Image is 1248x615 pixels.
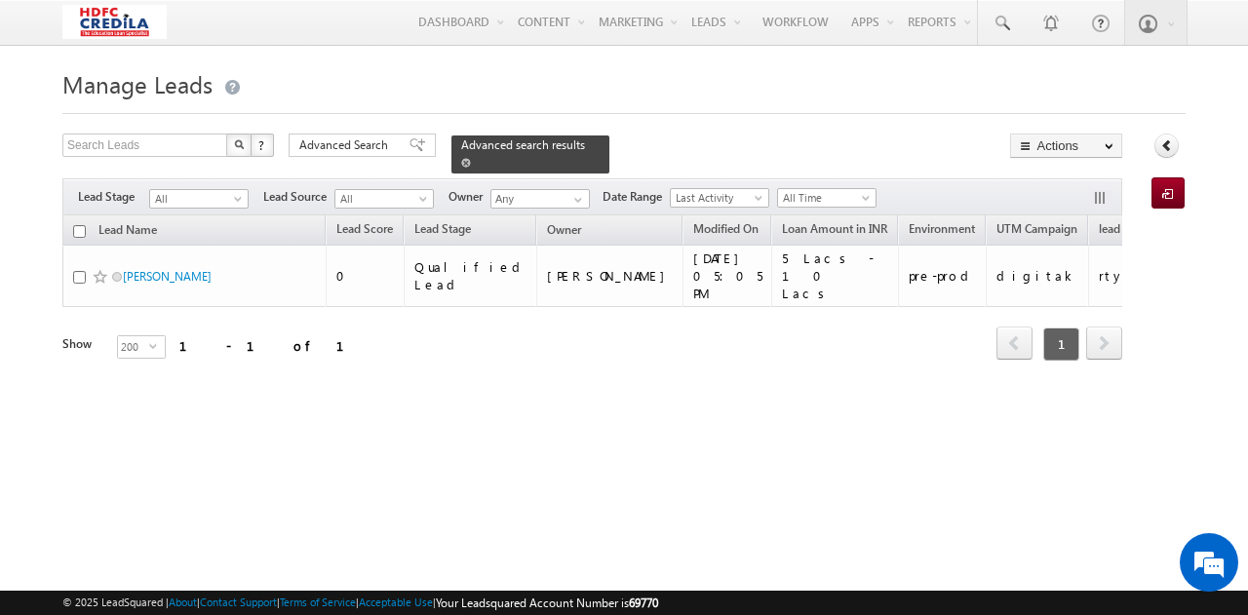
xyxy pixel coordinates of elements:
a: Lead Name [89,219,167,245]
span: UTM Campaign [996,221,1077,236]
a: All [149,189,249,209]
a: Modified On [683,218,768,244]
span: lead ext ref id [1099,221,1168,236]
span: Lead Stage [414,221,471,236]
div: [PERSON_NAME] [547,267,675,285]
span: Owner [547,222,581,237]
span: All [335,190,428,208]
span: Lead Source [263,188,334,206]
a: All [334,189,434,209]
div: rty66 [1099,267,1170,285]
div: 1 - 1 of 1 [179,334,368,357]
div: pre-prod [909,267,977,285]
a: Show All Items [564,190,588,210]
div: Show [62,335,101,353]
a: Environment [899,218,985,244]
span: next [1086,327,1122,360]
span: Advanced Search [299,136,394,154]
a: Acceptable Use [359,596,433,608]
span: 1 [1043,327,1079,361]
button: ? [251,134,274,157]
span: All [150,190,243,208]
a: UTM Campaign [987,218,1087,244]
span: select [149,341,165,350]
a: About [169,596,197,608]
div: 5 Lacs - 10 Lacs [782,250,889,302]
input: Type to Search [490,189,590,209]
span: Environment [909,221,975,236]
span: Your Leadsquared Account Number is [436,596,658,610]
a: Last Activity [670,188,769,208]
input: Check all records [73,225,86,238]
a: next [1086,328,1122,360]
span: Date Range [603,188,670,206]
span: ? [258,136,267,153]
span: Loan Amount in INR [782,221,887,236]
a: [PERSON_NAME] [123,269,212,284]
span: Last Activity [671,189,763,207]
div: 0 [336,267,395,285]
span: 69770 [629,596,658,610]
img: Custom Logo [62,5,167,39]
a: All Time [777,188,877,208]
span: 200 [118,336,149,358]
span: All Time [778,189,871,207]
a: Lead Stage [405,218,481,244]
span: Lead Score [336,221,393,236]
a: lead ext ref id [1089,218,1178,244]
a: Lead Score [327,218,403,244]
img: Search [234,139,244,149]
a: Contact Support [200,596,277,608]
a: Loan Amount in INR [772,218,897,244]
span: Modified On [693,221,759,236]
span: prev [996,327,1033,360]
button: Actions [1010,134,1122,158]
span: Owner [448,188,490,206]
span: Advanced search results [461,137,585,152]
span: Lead Stage [78,188,149,206]
a: Terms of Service [280,596,356,608]
span: Manage Leads [62,68,213,99]
div: Qualified Lead [414,258,527,293]
span: © 2025 LeadSquared | | | | | [62,594,658,612]
div: [DATE] 05:05 PM [693,250,762,302]
a: prev [996,328,1033,360]
div: digitak [996,267,1079,285]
